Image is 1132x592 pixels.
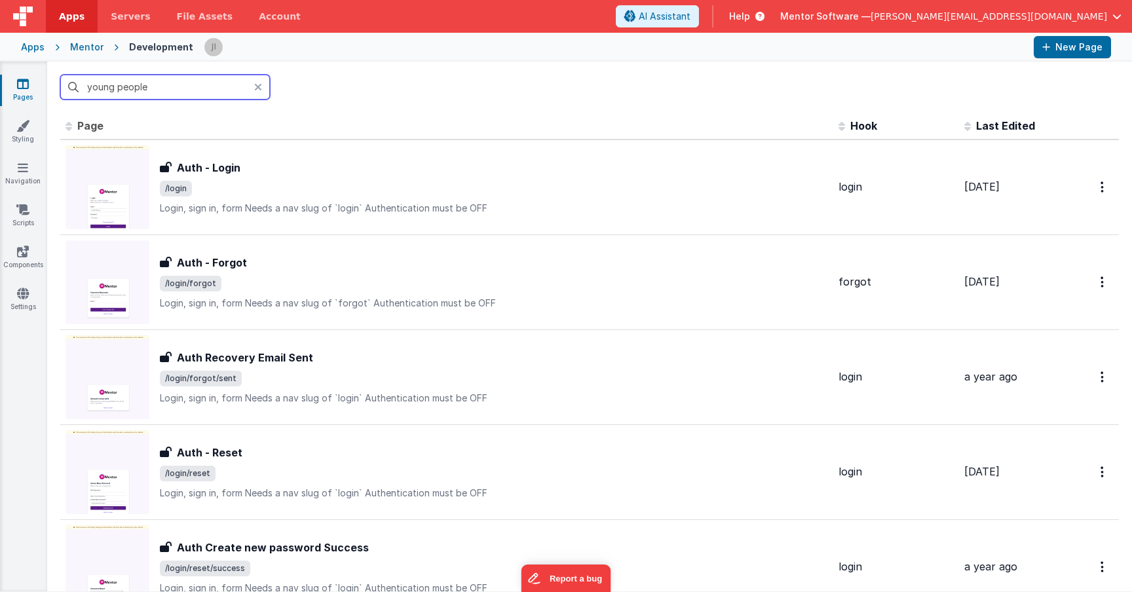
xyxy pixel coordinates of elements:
h3: Auth Recovery Email Sent [177,350,313,365]
p: Login, sign in, form Needs a nav slug of `login` Authentication must be OFF [160,487,828,500]
span: /login/forgot [160,276,221,291]
div: Apps [21,41,45,54]
h3: Auth - Reset [177,445,242,460]
button: Options [1093,553,1114,580]
span: Help [729,10,750,23]
span: [PERSON_NAME][EMAIL_ADDRESS][DOMAIN_NAME] [871,10,1107,23]
span: /login/reset [160,466,216,481]
h3: Auth Create new password Success [177,540,369,555]
div: login [839,369,954,384]
div: Development [129,41,193,54]
span: Page [77,119,104,132]
span: [DATE] [964,275,1000,288]
button: Options [1093,363,1114,390]
button: AI Assistant [616,5,699,28]
button: Options [1093,174,1114,200]
div: Mentor [70,41,104,54]
div: login [839,179,954,194]
span: Last Edited [976,119,1035,132]
span: /login [160,181,192,196]
span: [DATE] [964,180,1000,193]
span: a year ago [964,370,1017,383]
button: Options [1093,458,1114,485]
span: /login/reset/success [160,561,250,576]
span: Hook [850,119,877,132]
input: Search pages, id's ... [60,75,270,100]
p: Login, sign in, form Needs a nav slug of `login` Authentication must be OFF [160,202,828,215]
p: Login, sign in, form Needs a nav slug of `login` Authentication must be OFF [160,392,828,405]
span: /login/forgot/sent [160,371,242,386]
p: Login, sign in, form Needs a nav slug of `forgot` Authentication must be OFF [160,297,828,310]
span: File Assets [177,10,233,23]
h3: Auth - Login [177,160,240,176]
img: 6c3d48e323fef8557f0b76cc516e01c7 [204,38,223,56]
h3: Auth - Forgot [177,255,247,270]
div: login [839,559,954,574]
span: a year ago [964,560,1017,573]
div: login [839,464,954,479]
span: [DATE] [964,465,1000,478]
button: New Page [1034,36,1111,58]
button: Options [1093,268,1114,295]
span: AI Assistant [639,10,690,23]
iframe: Marker.io feedback button [521,564,611,592]
div: forgot [839,274,954,289]
span: Servers [111,10,150,23]
span: Mentor Software — [780,10,871,23]
span: Apps [59,10,85,23]
button: Mentor Software — [PERSON_NAME][EMAIL_ADDRESS][DOMAIN_NAME] [780,10,1122,23]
